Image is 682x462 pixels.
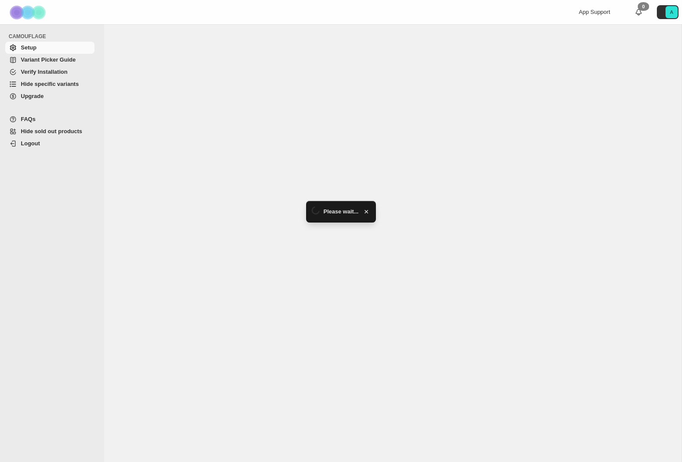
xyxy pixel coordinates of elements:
span: CAMOUFLAGE [9,33,98,40]
a: Verify Installation [5,66,95,78]
a: Upgrade [5,90,95,102]
span: Avatar with initials A [666,6,678,18]
a: 0 [634,8,643,16]
a: Logout [5,138,95,150]
span: Upgrade [21,93,44,99]
a: Hide specific variants [5,78,95,90]
span: Variant Picker Guide [21,56,75,63]
a: Setup [5,42,95,54]
span: Verify Installation [21,69,68,75]
img: Camouflage [7,0,50,24]
a: Hide sold out products [5,125,95,138]
span: Hide specific variants [21,81,79,87]
div: 0 [638,2,649,11]
a: FAQs [5,113,95,125]
span: FAQs [21,116,36,122]
span: App Support [579,9,610,15]
span: Please wait... [323,207,359,216]
span: Setup [21,44,36,51]
span: Logout [21,140,40,147]
text: A [670,10,673,15]
a: Variant Picker Guide [5,54,95,66]
button: Avatar with initials A [657,5,679,19]
span: Hide sold out products [21,128,82,134]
